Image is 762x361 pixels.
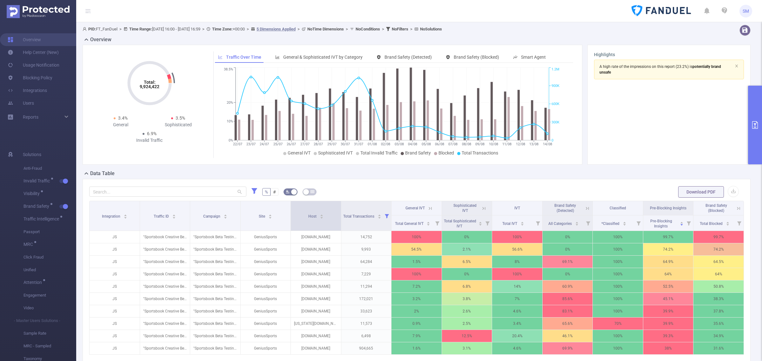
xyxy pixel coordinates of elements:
[241,330,291,342] p: GeniusSports
[341,305,391,317] p: 33,623
[643,330,693,342] p: 39.3%
[245,27,251,31] span: >
[623,221,626,223] i: icon: caret-up
[650,206,686,210] span: Pre-Blocking Insights
[593,318,643,330] p: 70%
[140,305,190,317] p: "Sportsbook Creative Beta" [27356]
[190,243,240,255] p: "Sportsbook Beta Testing" [280108]
[89,187,246,197] input: Search...
[354,142,363,146] tspan: 31/07
[391,243,442,255] p: 54.5%
[643,305,693,317] p: 39.9%
[102,214,121,219] span: Integration
[743,5,749,17] span: SM
[150,121,207,128] div: Sophisticated
[693,305,744,317] p: 37.8%
[593,256,643,268] p: 100%
[291,342,341,354] p: [DOMAIN_NAME]
[551,138,553,142] tspan: 0
[623,221,626,225] div: Sort
[241,268,291,280] p: GeniusSports
[693,231,744,243] p: 99.7%
[492,280,542,292] p: 14%
[265,189,268,194] span: %
[268,213,272,217] div: Sort
[229,138,233,142] tspan: 0%
[395,221,424,226] span: Total General IVT
[23,280,44,285] span: Attention
[172,213,176,215] i: icon: caret-up
[23,148,41,161] span: Solutions
[392,27,408,31] b: No Filters
[90,318,140,330] p: JS
[190,293,240,305] p: "Sportsbook Beta Testing" [280108]
[296,27,302,31] span: >
[273,142,283,146] tspan: 25/07
[23,289,76,302] span: Engagement
[599,64,675,69] span: A high rate of the impressions on this report
[90,280,140,292] p: JS
[124,213,127,217] div: Sort
[593,305,643,317] p: 100%
[442,293,492,305] p: 3.8%
[643,318,693,330] p: 39.9%
[520,221,524,223] i: icon: caret-up
[8,84,47,97] a: Integrations
[307,27,344,31] b: No Time Dimensions
[8,97,34,109] a: Users
[520,223,524,225] i: icon: caret-down
[483,215,492,231] i: Filter menu
[543,293,593,305] p: 85.6%
[442,305,492,317] p: 2.6%
[678,186,724,198] button: Download PDF
[23,115,38,120] span: Reports
[448,142,458,146] tspan: 07/08
[129,27,152,31] b: Time Range:
[341,243,391,255] p: 9,993
[543,243,593,255] p: 0%
[735,215,744,231] i: Filter menu
[693,256,744,268] p: 64.5%
[311,190,314,194] i: icon: table
[212,27,233,31] b: Time Zone:
[453,203,477,213] span: Sophisticated IVT
[492,293,542,305] p: 7%
[341,293,391,305] p: 172,021
[241,280,291,292] p: GeniusSports
[190,330,240,342] p: "Sportsbook Beta Testing" [280108]
[492,330,542,342] p: 20.4%
[408,27,414,31] span: >
[384,55,432,60] span: Brand Safety (Detected)
[233,142,242,146] tspan: 22/07
[551,68,559,72] tspan: 1.2M
[190,318,240,330] p: "Sportsbook Beta Testing" [280108]
[378,213,381,215] i: icon: caret-up
[90,305,140,317] p: JS
[475,142,485,146] tspan: 09/08
[291,268,341,280] p: [DOMAIN_NAME]
[492,256,542,268] p: 8%
[391,268,442,280] p: 100%
[343,214,375,219] span: Total Transactions
[320,213,323,215] i: icon: caret-up
[726,223,729,225] i: icon: caret-down
[391,330,442,342] p: 7.9%
[492,243,542,255] p: 56.6%
[680,221,684,225] div: Sort
[140,243,190,255] p: "Sportsbook Creative Beta" [27356]
[8,46,59,59] a: Help Center (New)
[502,221,518,226] span: Total IVT
[551,102,559,106] tspan: 600K
[554,203,576,213] span: Brand Safety (Detected)
[395,142,404,146] tspan: 03/08
[680,221,684,223] i: icon: caret-up
[693,293,744,305] p: 38.3%
[533,215,542,231] i: Filter menu
[594,51,744,58] h3: Highlights
[543,305,593,317] p: 83.1%
[442,231,492,243] p: 0%
[83,27,442,31] span: FT_FanDuel [DATE] 16:00 - [DATE] 16:59 +00:00
[118,115,128,121] span: 3.4%
[320,216,323,218] i: icon: caret-down
[405,206,425,210] span: General IVT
